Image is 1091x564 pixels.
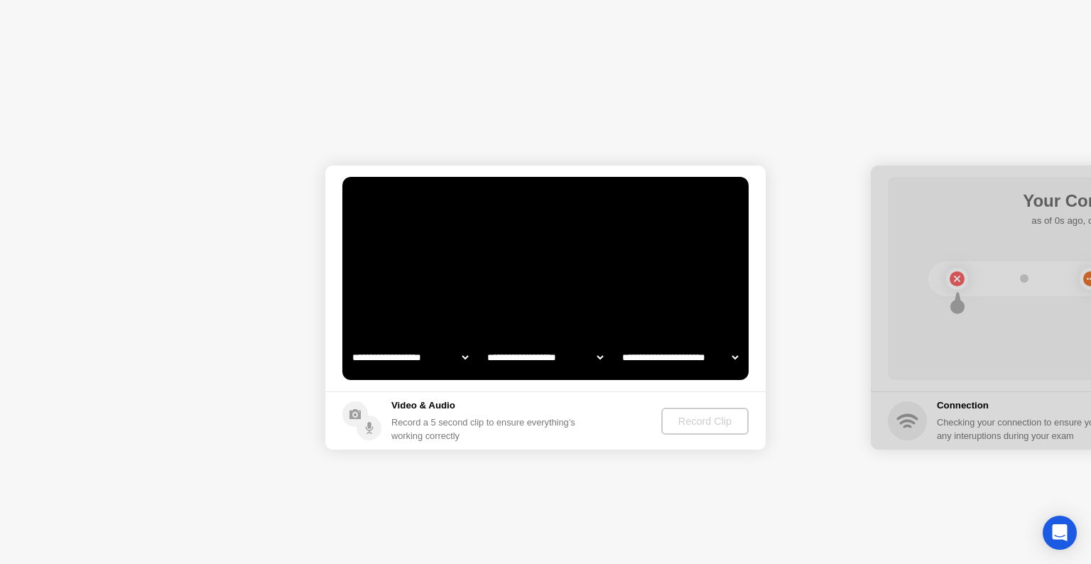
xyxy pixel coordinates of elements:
h5: Video & Audio [391,398,581,413]
div: Record a 5 second clip to ensure everything’s working correctly [391,416,581,443]
select: Available speakers [484,343,606,372]
select: Available cameras [349,343,471,372]
div: Record Clip [667,416,743,427]
div: Open Intercom Messenger [1043,516,1077,550]
select: Available microphones [619,343,741,372]
button: Record Clip [661,408,749,435]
